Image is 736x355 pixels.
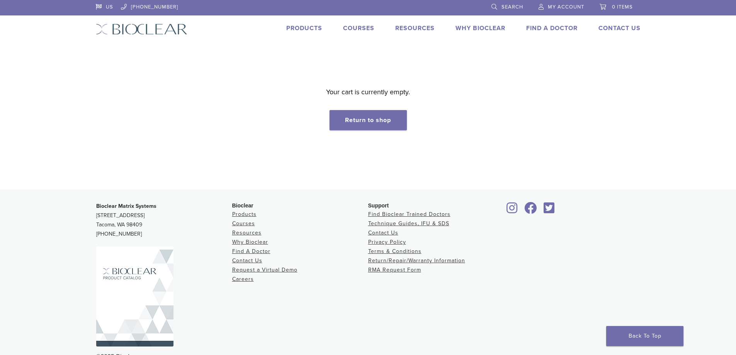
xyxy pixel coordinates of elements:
a: Resources [232,229,262,236]
a: Courses [343,24,374,32]
span: Bioclear [232,202,253,209]
p: Your cart is currently empty. [326,86,410,98]
a: Find A Doctor [526,24,578,32]
a: Privacy Policy [368,239,406,245]
a: Find Bioclear Trained Doctors [368,211,450,217]
a: RMA Request Form [368,267,421,273]
a: Products [232,211,257,217]
a: Bioclear [541,207,558,214]
a: Contact Us [368,229,398,236]
a: Terms & Conditions [368,248,422,255]
span: Search [501,4,523,10]
a: Return to shop [330,110,407,130]
span: 0 items [612,4,633,10]
span: Support [368,202,389,209]
a: Contact Us [232,257,262,264]
a: Contact Us [598,24,641,32]
a: Technique Guides, IFU & SDS [368,220,449,227]
p: [STREET_ADDRESS] Tacoma, WA 98409 [PHONE_NUMBER] [96,202,232,239]
a: Why Bioclear [232,239,268,245]
a: Courses [232,220,255,227]
img: Bioclear [96,24,187,35]
img: Bioclear [96,246,173,347]
a: Back To Top [606,326,683,346]
a: Why Bioclear [456,24,505,32]
a: Bioclear [522,207,540,214]
a: Return/Repair/Warranty Information [368,257,465,264]
span: My Account [548,4,584,10]
strong: Bioclear Matrix Systems [96,203,156,209]
a: Find A Doctor [232,248,270,255]
a: Products [286,24,322,32]
a: Careers [232,276,254,282]
a: Bioclear [504,207,520,214]
a: Resources [395,24,435,32]
a: Request a Virtual Demo [232,267,297,273]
